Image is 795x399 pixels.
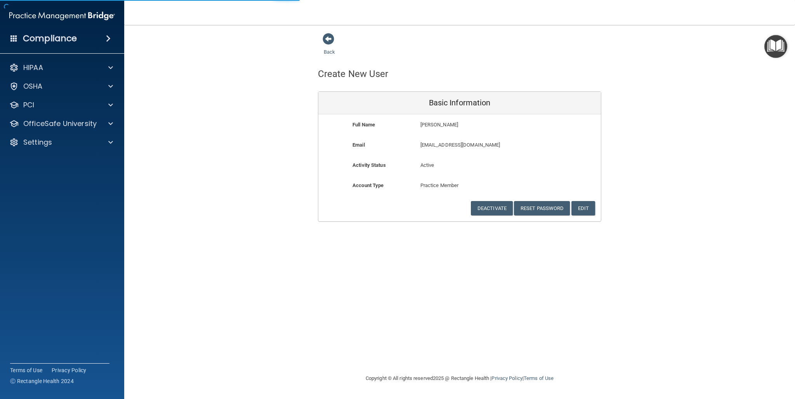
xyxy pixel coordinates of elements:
p: PCI [23,100,34,110]
b: Full Name [352,122,375,128]
p: HIPAA [23,63,43,72]
div: Basic Information [318,92,601,114]
a: Terms of Use [10,366,42,374]
a: HIPAA [9,63,113,72]
h4: Create New User [318,69,389,79]
a: OfficeSafe University [9,119,113,128]
b: Account Type [352,182,384,188]
button: Reset Password [514,201,570,215]
button: Deactivate [471,201,513,215]
b: Email [352,142,365,148]
a: OSHA [9,82,113,91]
p: Practice Member [420,181,499,190]
a: Privacy Policy [52,366,87,374]
img: PMB logo [9,8,115,24]
p: [EMAIL_ADDRESS][DOMAIN_NAME] [420,140,544,150]
p: Settings [23,138,52,147]
a: PCI [9,100,113,110]
a: Terms of Use [524,375,554,381]
b: Activity Status [352,162,386,168]
a: Privacy Policy [491,375,522,381]
h4: Compliance [23,33,77,44]
a: Settings [9,138,113,147]
div: Copyright © All rights reserved 2025 @ Rectangle Health | | [318,366,601,391]
p: [PERSON_NAME] [420,120,544,129]
p: OfficeSafe University [23,119,97,128]
a: Back [324,40,335,55]
span: Ⓒ Rectangle Health 2024 [10,377,74,385]
p: Active [420,161,499,170]
button: Open Resource Center [764,35,787,58]
button: Edit [571,201,595,215]
p: OSHA [23,82,43,91]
